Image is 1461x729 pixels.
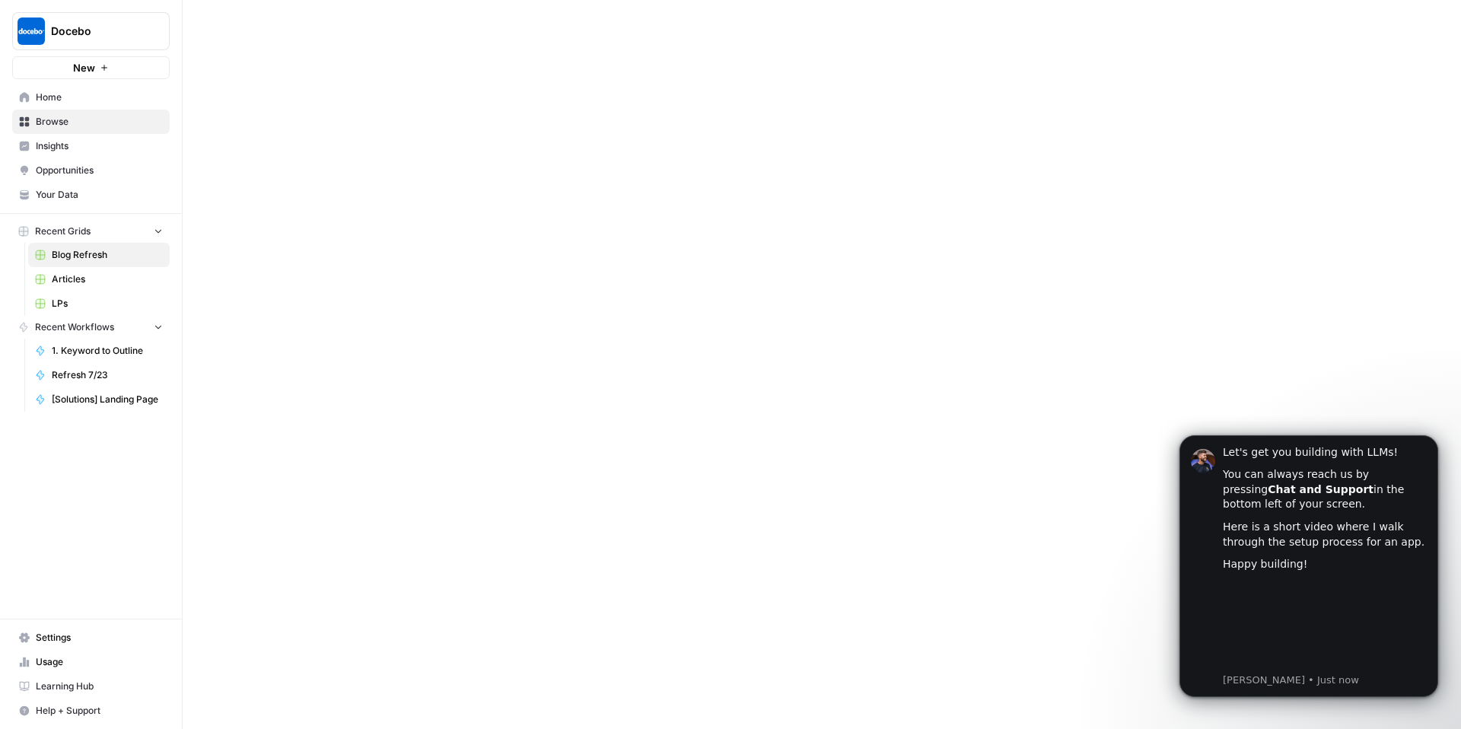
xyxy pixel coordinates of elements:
button: Recent Grids [12,220,170,243]
span: New [73,60,95,75]
a: Settings [12,626,170,650]
a: Browse [12,110,170,134]
button: Help + Support [12,699,170,723]
button: Recent Workflows [12,316,170,339]
span: Help + Support [36,704,163,718]
span: 1. Keyword to Outline [52,344,163,358]
a: LPs [28,291,170,316]
a: Articles [28,267,170,291]
button: New [12,56,170,79]
span: Articles [52,272,163,286]
span: Home [36,91,163,104]
span: Settings [36,631,163,645]
span: [Solutions] Landing Page [52,393,163,406]
span: Docebo [51,24,143,39]
a: Learning Hub [12,674,170,699]
img: Docebo Logo [18,18,45,45]
a: [Solutions] Landing Page [28,387,170,412]
span: Your Data [36,188,163,202]
span: Recent Workflows [35,320,114,334]
iframe: youtube [66,164,270,255]
a: 1. Keyword to Outline [28,339,170,363]
span: Insights [36,139,163,153]
a: Your Data [12,183,170,207]
button: Workspace: Docebo [12,12,170,50]
a: Insights [12,134,170,158]
a: Opportunities [12,158,170,183]
span: LPs [52,297,163,310]
span: Usage [36,655,163,669]
span: Refresh 7/23 [52,368,163,382]
span: Opportunities [36,164,163,177]
span: Browse [36,115,163,129]
span: Recent Grids [35,224,91,238]
span: Blog Refresh [52,248,163,262]
span: Learning Hub [36,680,163,693]
a: Blog Refresh [28,243,170,267]
a: Usage [12,650,170,674]
p: Message from Steven, sent Just now [66,257,270,271]
a: Home [12,85,170,110]
a: Refresh 7/23 [28,363,170,387]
